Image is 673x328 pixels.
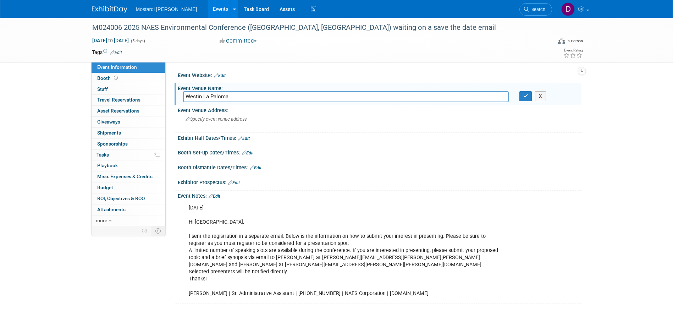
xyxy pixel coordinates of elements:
img: Dan Grabowski [561,2,575,16]
div: Event Notes: [178,191,581,200]
span: Staff [97,86,108,92]
span: Search [529,7,545,12]
div: [DATE] Hi [GEOGRAPHIC_DATA], I sent the registration in a separate email. Below is the informatio... [184,201,503,301]
span: Sponsorships [97,141,128,147]
div: In-Person [566,38,583,44]
button: Committed [217,37,259,45]
a: Tasks [92,150,165,160]
a: Search [519,3,552,16]
span: Budget [97,185,113,190]
a: Attachments [92,204,165,215]
div: Exhibit Hall Dates/Times: [178,133,581,142]
div: Booth Set-up Dates/Times: [178,147,581,157]
span: Travel Reservations [97,97,140,103]
a: more [92,215,165,226]
span: Giveaways [97,119,120,125]
a: Travel Reservations [92,95,165,105]
span: Booth [97,75,119,81]
div: Event Rating [563,49,583,52]
span: Mostardi [PERSON_NAME] [136,6,197,12]
a: Playbook [92,160,165,171]
div: Event Website: [178,70,581,79]
a: Shipments [92,128,165,138]
span: ROI, Objectives & ROO [97,196,145,201]
a: Edit [209,194,220,199]
a: Edit [214,73,226,78]
span: Booth not reserved yet [112,75,119,81]
span: (5 days) [130,39,145,43]
a: Edit [242,151,254,155]
a: Misc. Expenses & Credits [92,171,165,182]
a: Edit [110,50,122,55]
a: Staff [92,84,165,95]
div: Event Format [510,37,583,48]
a: Event Information [92,62,165,73]
a: Asset Reservations [92,106,165,116]
span: Event Information [97,64,137,70]
img: Format-Inperson.png [558,38,565,44]
a: Booth [92,73,165,84]
a: Edit [238,136,250,141]
span: to [107,38,114,43]
div: Booth Dismantle Dates/Times: [178,162,581,171]
div: Event Venue Address: [178,105,581,114]
span: Shipments [97,130,121,136]
td: Personalize Event Tab Strip [139,226,151,235]
button: X [535,91,546,101]
a: Budget [92,182,165,193]
span: more [96,218,107,223]
span: [DATE] [DATE] [92,37,129,44]
td: Tags [92,49,122,56]
span: Misc. Expenses & Credits [97,174,153,179]
div: Event Venue Name: [178,83,581,92]
div: M024006 2025 NAES Environmental Conference ([GEOGRAPHIC_DATA], [GEOGRAPHIC_DATA]) waiting on a sa... [90,21,541,34]
span: Specify event venue address [186,116,247,122]
span: Tasks [96,152,109,158]
a: Giveaways [92,117,165,127]
td: Toggle Event Tabs [151,226,165,235]
a: Edit [250,165,261,170]
a: ROI, Objectives & ROO [92,193,165,204]
span: Playbook [97,163,118,168]
img: ExhibitDay [92,6,127,13]
span: Attachments [97,207,126,212]
span: Asset Reservations [97,108,139,114]
a: Edit [228,180,240,185]
div: Exhibitor Prospectus: [178,177,581,186]
a: Sponsorships [92,139,165,149]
